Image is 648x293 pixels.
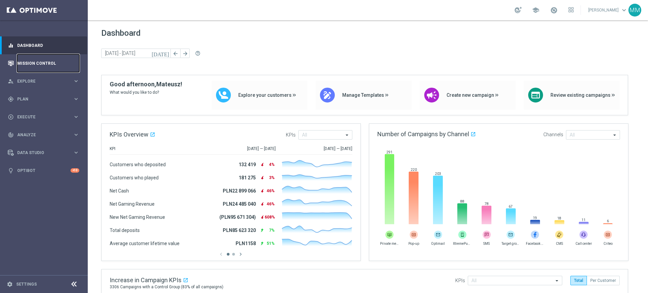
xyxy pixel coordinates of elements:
[7,168,80,173] button: lightbulb Optibot +10
[8,78,73,84] div: Explore
[73,131,79,138] i: keyboard_arrow_right
[8,168,14,174] i: lightbulb
[7,114,80,120] button: play_circle_outline Execute keyboard_arrow_right
[73,96,79,102] i: keyboard_arrow_right
[8,132,14,138] i: track_changes
[73,78,79,84] i: keyboard_arrow_right
[8,114,14,120] i: play_circle_outline
[17,162,71,179] a: Optibot
[17,36,79,54] a: Dashboard
[7,150,80,155] button: Data Studio keyboard_arrow_right
[17,79,73,83] span: Explore
[73,149,79,156] i: keyboard_arrow_right
[8,114,73,120] div: Execute
[17,115,73,119] span: Execute
[17,133,73,137] span: Analyze
[588,5,628,15] a: [PERSON_NAME]keyboard_arrow_down
[16,282,37,286] a: Settings
[7,61,80,66] button: Mission Control
[620,6,628,14] span: keyboard_arrow_down
[8,96,14,102] i: gps_fixed
[8,96,73,102] div: Plan
[7,43,80,48] button: equalizer Dashboard
[8,162,79,179] div: Optibot
[71,168,79,173] div: +10
[7,281,13,287] i: settings
[532,6,539,14] span: school
[8,36,79,54] div: Dashboard
[17,151,73,155] span: Data Studio
[17,54,79,72] a: Mission Control
[7,79,80,84] button: person_search Explore keyboard_arrow_right
[8,54,79,72] div: Mission Control
[628,4,641,17] div: MM
[8,150,73,156] div: Data Studio
[73,114,79,120] i: keyboard_arrow_right
[8,132,73,138] div: Analyze
[7,96,80,102] button: gps_fixed Plan keyboard_arrow_right
[17,97,73,101] span: Plan
[7,132,80,138] button: track_changes Analyze keyboard_arrow_right
[8,78,14,84] i: person_search
[8,42,14,49] i: equalizer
